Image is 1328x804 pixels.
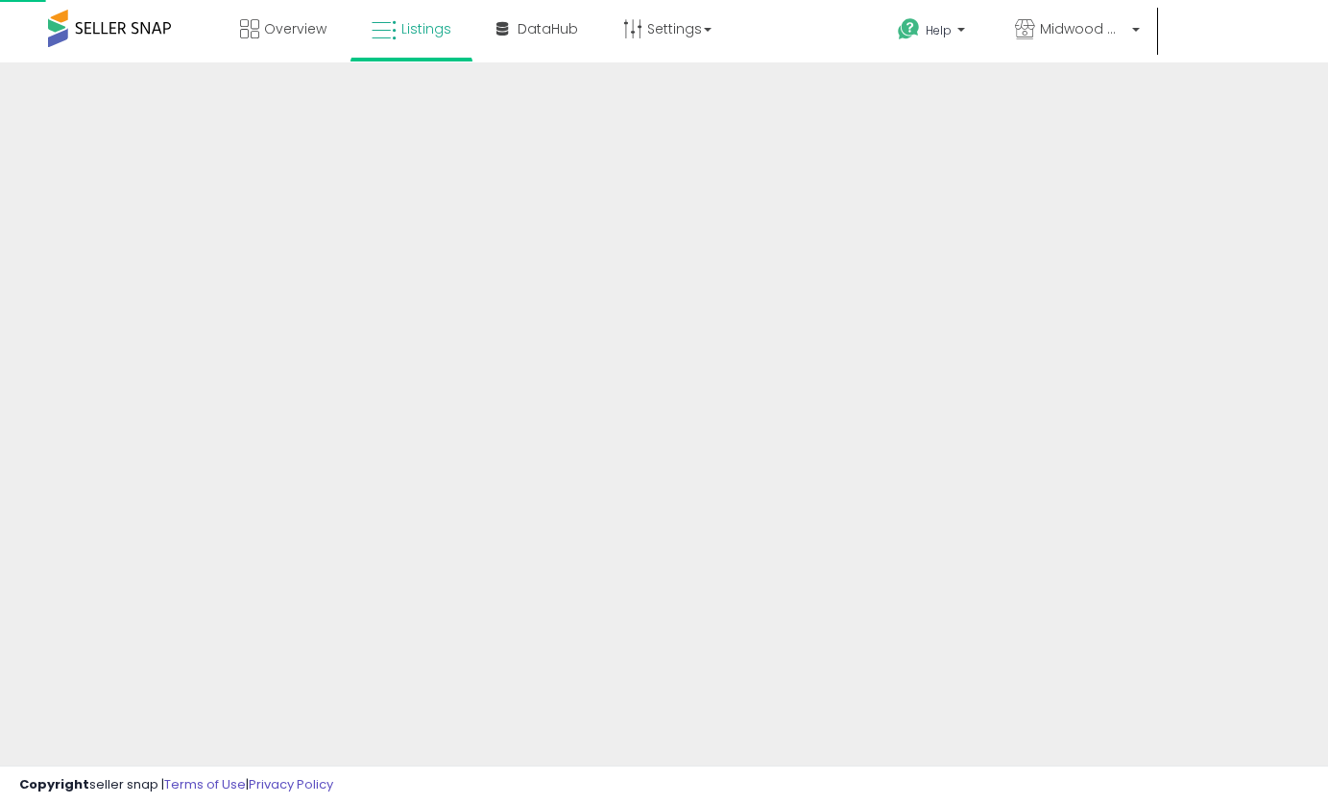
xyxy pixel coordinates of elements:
[897,17,921,41] i: Get Help
[882,3,984,62] a: Help
[19,776,333,794] div: seller snap | |
[264,19,326,38] span: Overview
[249,775,333,793] a: Privacy Policy
[1040,19,1126,38] span: Midwood Market
[164,775,246,793] a: Terms of Use
[401,19,451,38] span: Listings
[518,19,578,38] span: DataHub
[19,775,89,793] strong: Copyright
[926,22,952,38] span: Help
